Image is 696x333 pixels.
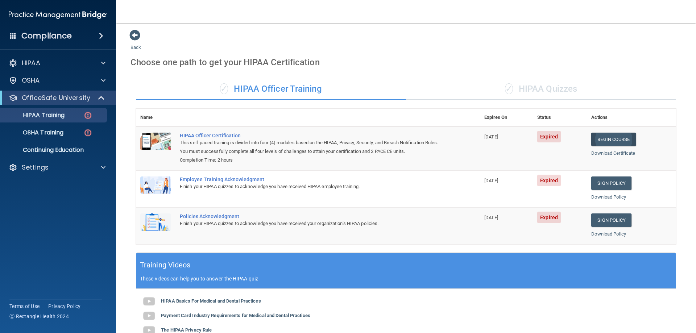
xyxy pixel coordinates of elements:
[142,294,156,309] img: gray_youtube_icon.38fcd6cc.png
[136,78,406,100] div: HIPAA Officer Training
[533,109,587,126] th: Status
[5,146,104,154] p: Continuing Education
[161,298,261,304] b: HIPAA Basics For Medical and Dental Practices
[83,128,92,137] img: danger-circle.6113f641.png
[180,182,444,191] div: Finish your HIPAA quizzes to acknowledge you have received HIPAA employee training.
[505,83,513,94] span: ✓
[537,131,561,142] span: Expired
[406,78,676,100] div: HIPAA Quizzes
[9,76,105,85] a: OSHA
[9,8,107,22] img: PMB logo
[484,134,498,140] span: [DATE]
[587,109,676,126] th: Actions
[480,109,533,126] th: Expires On
[591,213,631,227] a: Sign Policy
[130,52,681,73] div: Choose one path to get your HIPAA Certification
[180,138,444,156] div: This self-paced training is divided into four (4) modules based on the HIPAA, Privacy, Security, ...
[484,178,498,183] span: [DATE]
[9,303,40,310] a: Terms of Use
[22,93,90,102] p: OfficeSafe University
[21,31,72,41] h4: Compliance
[484,215,498,220] span: [DATE]
[591,231,626,237] a: Download Policy
[180,133,444,138] a: HIPAA Officer Certification
[142,309,156,323] img: gray_youtube_icon.38fcd6cc.png
[180,219,444,228] div: Finish your HIPAA quizzes to acknowledge you have received your organization’s HIPAA policies.
[130,36,141,50] a: Back
[5,112,65,119] p: HIPAA Training
[180,213,444,219] div: Policies Acknowledgment
[161,327,212,333] b: The HIPAA Privacy Rule
[9,93,105,102] a: OfficeSafe University
[591,150,635,156] a: Download Certificate
[22,76,40,85] p: OSHA
[136,109,175,126] th: Name
[9,59,105,67] a: HIPAA
[9,313,69,320] span: Ⓒ Rectangle Health 2024
[9,163,105,172] a: Settings
[537,175,561,186] span: Expired
[537,212,561,223] span: Expired
[591,133,635,146] a: Begin Course
[48,303,81,310] a: Privacy Policy
[5,129,63,136] p: OSHA Training
[140,259,191,271] h5: Training Videos
[22,163,49,172] p: Settings
[591,176,631,190] a: Sign Policy
[83,111,92,120] img: danger-circle.6113f641.png
[180,156,444,165] div: Completion Time: 2 hours
[22,59,40,67] p: HIPAA
[161,313,310,318] b: Payment Card Industry Requirements for Medical and Dental Practices
[220,83,228,94] span: ✓
[180,176,444,182] div: Employee Training Acknowledgment
[591,194,626,200] a: Download Policy
[140,276,672,282] p: These videos can help you to answer the HIPAA quiz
